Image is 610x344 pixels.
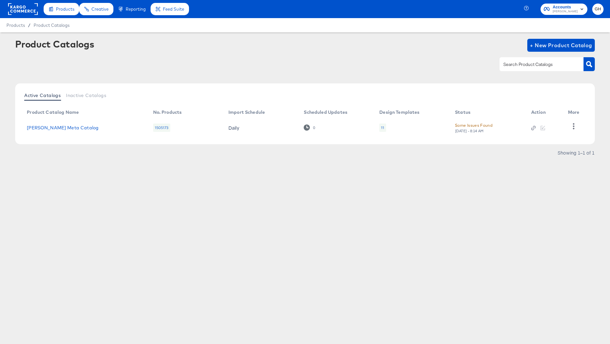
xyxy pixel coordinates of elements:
div: Some Issues Found [455,122,492,129]
button: + New Product Catalog [527,39,595,52]
div: Design Templates [379,110,419,115]
div: [DATE] - 8:14 AM [455,129,484,133]
div: No. Products [153,110,182,115]
div: Import Schedule [228,110,265,115]
div: 11 [381,125,384,130]
th: Status [450,107,526,118]
div: Showing 1–1 of 1 [557,150,595,155]
span: Reporting [126,6,146,12]
div: 11 [379,124,386,132]
th: More [563,107,587,118]
div: 1505173 [153,124,170,132]
span: Creative [91,6,109,12]
div: Product Catalog Name [27,110,79,115]
span: Active Catalogs [24,93,61,98]
th: Action [526,107,563,118]
input: Search Product Catalogs [502,61,571,68]
span: Products [6,23,25,28]
button: Accounts[PERSON_NAME] [541,4,587,15]
span: Feed Suite [163,6,184,12]
td: Daily [223,118,299,138]
div: Scheduled Updates [304,110,347,115]
a: Product Catalogs [34,23,69,28]
button: Some Issues Found[DATE] - 8:14 AM [455,122,492,133]
span: Inactive Catalogs [66,93,106,98]
span: Products [56,6,74,12]
div: 0 [313,125,315,130]
button: GH [592,4,604,15]
span: [PERSON_NAME] [553,9,578,14]
span: Accounts [553,4,578,11]
span: + New Product Catalog [530,41,592,50]
div: 0 [304,124,315,131]
div: Product Catalogs [15,39,94,49]
a: [PERSON_NAME] Meta Catalog [27,125,99,130]
span: GH [595,5,601,13]
span: / [25,23,34,28]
